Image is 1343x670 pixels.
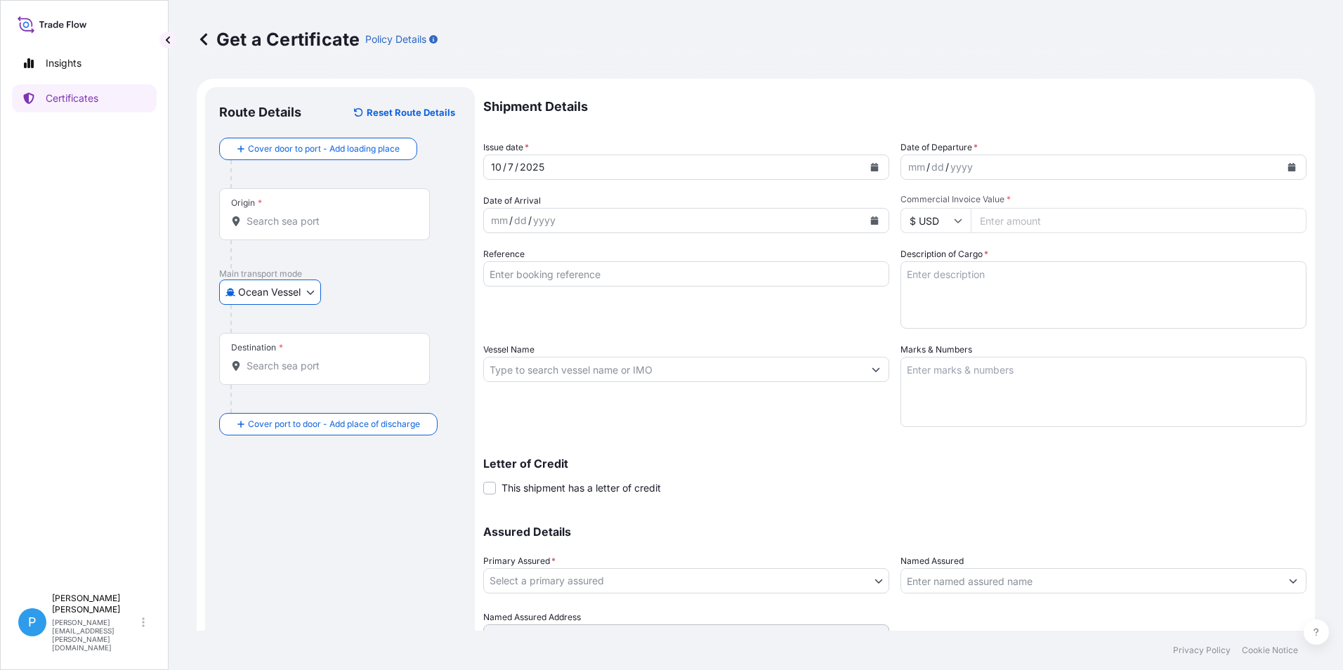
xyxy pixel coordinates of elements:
[197,28,360,51] p: Get a Certificate
[483,568,889,593] button: Select a primary assured
[219,413,438,435] button: Cover port to door - Add place of discharge
[1280,156,1303,178] button: Calendar
[863,156,886,178] button: Calendar
[12,49,157,77] a: Insights
[502,481,661,495] span: This shipment has a letter of credit
[483,194,541,208] span: Date of Arrival
[484,357,863,382] input: Type to search vessel name or IMO
[949,159,974,176] div: year,
[945,159,949,176] div: /
[900,140,978,155] span: Date of Departure
[52,618,139,652] p: [PERSON_NAME][EMAIL_ADDRESS][PERSON_NAME][DOMAIN_NAME]
[901,568,1280,593] input: Assured Name
[219,280,321,305] button: Select transport
[12,84,157,112] a: Certificates
[52,593,139,615] p: [PERSON_NAME] [PERSON_NAME]
[483,343,535,357] label: Vessel Name
[231,197,262,209] div: Origin
[483,140,529,155] span: Issue date
[900,194,1306,205] span: Commercial Invoice Value
[1242,645,1298,656] a: Cookie Notice
[1173,645,1231,656] a: Privacy Policy
[483,610,581,624] label: Named Assured Address
[513,212,528,229] div: day,
[532,212,557,229] div: year,
[907,159,926,176] div: month,
[46,91,98,105] p: Certificates
[528,212,532,229] div: /
[28,615,37,629] span: P
[367,105,455,119] p: Reset Route Details
[247,214,412,228] input: Origin
[347,101,461,124] button: Reset Route Details
[231,342,283,353] div: Destination
[863,209,886,232] button: Calendar
[483,458,1306,469] p: Letter of Credit
[900,343,972,357] label: Marks & Numbers
[971,208,1306,233] input: Enter amount
[503,159,506,176] div: /
[248,142,400,156] span: Cover door to port - Add loading place
[900,247,988,261] label: Description of Cargo
[518,159,546,176] div: year,
[490,159,503,176] div: month,
[483,554,556,568] span: Primary Assured
[506,159,515,176] div: day,
[1280,568,1306,593] button: Show suggestions
[238,285,301,299] span: Ocean Vessel
[900,554,964,568] label: Named Assured
[483,526,1306,537] p: Assured Details
[247,359,412,373] input: Destination
[926,159,930,176] div: /
[365,32,426,46] p: Policy Details
[930,159,945,176] div: day,
[46,56,81,70] p: Insights
[490,212,509,229] div: month,
[219,104,301,121] p: Route Details
[509,212,513,229] div: /
[219,138,417,160] button: Cover door to port - Add loading place
[219,268,461,280] p: Main transport mode
[863,357,889,382] button: Show suggestions
[483,87,1306,126] p: Shipment Details
[490,574,604,588] span: Select a primary assured
[515,159,518,176] div: /
[483,247,525,261] label: Reference
[248,417,420,431] span: Cover port to door - Add place of discharge
[483,261,889,287] input: Enter booking reference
